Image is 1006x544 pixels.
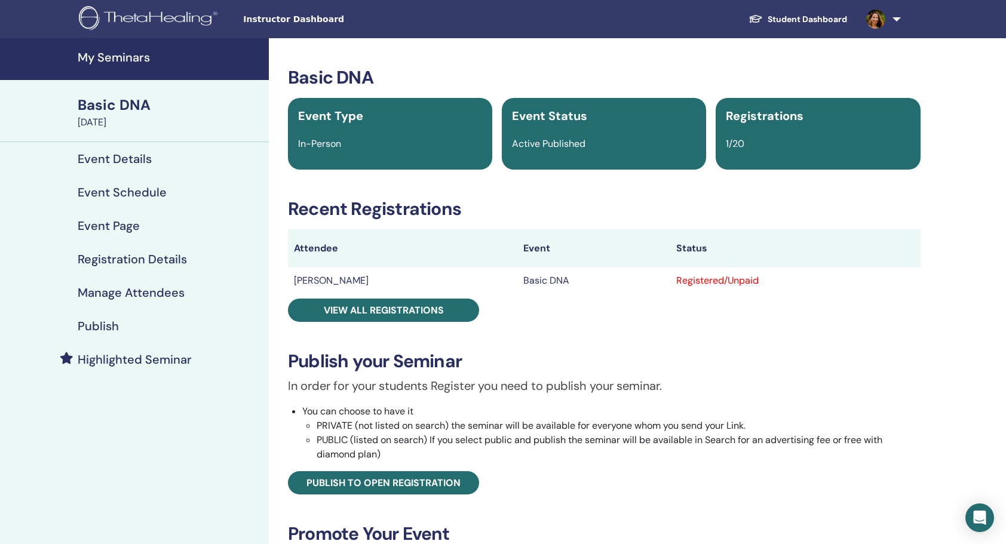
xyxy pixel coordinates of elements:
div: Open Intercom Messenger [965,503,994,532]
h4: Highlighted Seminar [78,352,192,367]
th: Status [670,229,920,268]
li: You can choose to have it [302,404,921,462]
span: Active Published [512,137,585,150]
img: graduation-cap-white.svg [749,14,763,24]
p: In order for your students Register you need to publish your seminar. [288,377,921,395]
h4: Event Schedule [78,185,167,199]
img: default.jpg [866,10,885,29]
a: Basic DNA[DATE] [70,95,269,130]
div: [DATE] [78,115,262,130]
span: 1/20 [726,137,744,150]
td: Basic DNA [517,268,671,294]
span: In-Person [298,137,341,150]
th: Event [517,229,671,268]
a: View all registrations [288,299,479,322]
h3: Recent Registrations [288,198,921,220]
span: Publish to open registration [306,477,461,489]
td: [PERSON_NAME] [288,268,517,294]
li: PRIVATE (not listed on search) the seminar will be available for everyone whom you send your Link. [317,419,921,433]
h4: Registration Details [78,252,187,266]
h4: Manage Attendees [78,285,185,300]
th: Attendee [288,229,517,268]
h4: Event Page [78,219,140,233]
span: Registrations [726,108,803,124]
li: PUBLIC (listed on search) If you select public and publish the seminar will be available in Searc... [317,433,921,462]
span: Event Status [512,108,587,124]
span: Instructor Dashboard [243,13,422,26]
a: Publish to open registration [288,471,479,494]
h3: Publish your Seminar [288,351,921,372]
a: Student Dashboard [739,8,857,30]
h4: Event Details [78,152,152,166]
h3: Basic DNA [288,67,921,88]
div: Basic DNA [78,95,262,115]
h4: Publish [78,319,119,333]
span: Event Type [298,108,363,124]
span: View all registrations [324,304,444,316]
h4: My Seminars [78,50,262,64]
img: logo.png [79,6,222,33]
div: Registered/Unpaid [676,273,914,288]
